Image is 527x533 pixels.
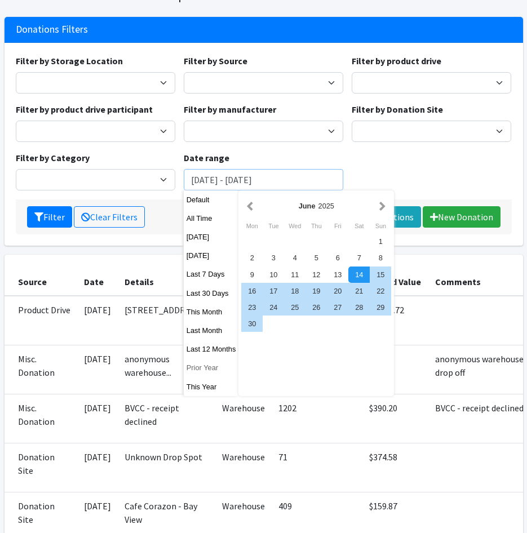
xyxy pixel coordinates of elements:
[348,250,370,266] div: 7
[370,219,391,233] div: Sunday
[305,219,327,233] div: Thursday
[27,206,72,228] button: Filter
[284,250,305,266] div: 4
[5,296,77,345] td: Product Drive
[272,443,321,492] td: 71
[362,394,428,443] td: $390.20
[77,394,118,443] td: [DATE]
[184,266,239,282] button: Last 7 Days
[423,206,501,228] a: New Donation
[327,299,348,316] div: 27
[305,266,327,283] div: 12
[299,202,316,210] strong: June
[184,341,239,357] button: Last 12 Months
[241,266,263,283] div: 9
[362,255,428,296] th: In Kind Value
[16,151,90,165] label: Filter by Category
[305,283,327,299] div: 19
[352,54,441,68] label: Filter by product drive
[5,443,77,492] td: Donation Site
[184,103,276,116] label: Filter by manufacturer
[370,299,391,316] div: 29
[184,192,239,208] button: Default
[284,266,305,283] div: 11
[184,229,239,245] button: [DATE]
[263,299,284,316] div: 24
[327,266,348,283] div: 13
[284,219,305,233] div: Wednesday
[348,283,370,299] div: 21
[348,299,370,316] div: 28
[327,283,348,299] div: 20
[352,103,443,116] label: Filter by Donation Site
[184,169,343,190] input: January 1, 2011 - December 31, 2011
[263,266,284,283] div: 10
[263,250,284,266] div: 3
[263,219,284,233] div: Tuesday
[77,255,118,296] th: Date
[272,394,321,443] td: 1202
[263,283,284,299] div: 17
[215,394,272,443] td: Warehouse
[318,202,334,210] span: 2025
[118,345,215,394] td: anonymous warehouse...
[348,219,370,233] div: Saturday
[241,316,263,332] div: 30
[241,283,263,299] div: 16
[184,359,239,376] button: Prior Year
[184,247,239,264] button: [DATE]
[241,250,263,266] div: 2
[348,266,370,283] div: 14
[118,394,215,443] td: BVCC - receipt declined
[184,304,239,320] button: This Month
[118,255,215,296] th: Details
[284,283,305,299] div: 18
[362,443,428,492] td: $374.58
[184,210,239,226] button: All Time
[184,285,239,301] button: Last 30 Days
[16,54,123,68] label: Filter by Storage Location
[5,345,77,394] td: Misc. Donation
[327,250,348,266] div: 6
[77,443,118,492] td: [DATE]
[118,443,215,492] td: Unknown Drop Spot
[16,103,153,116] label: Filter by product drive participant
[5,394,77,443] td: Misc. Donation
[215,443,272,492] td: Warehouse
[241,219,263,233] div: Monday
[184,322,239,339] button: Last Month
[370,266,391,283] div: 15
[184,151,229,165] label: Date range
[362,296,428,345] td: $2,386.72
[241,299,263,316] div: 23
[305,250,327,266] div: 5
[74,206,145,228] a: Clear Filters
[184,379,239,395] button: This Year
[184,54,247,68] label: Filter by Source
[362,345,428,394] td: $46.89
[370,283,391,299] div: 22
[370,250,391,266] div: 8
[77,296,118,345] td: [DATE]
[305,299,327,316] div: 26
[5,255,77,296] th: Source
[77,345,118,394] td: [DATE]
[370,233,391,250] div: 1
[284,299,305,316] div: 25
[327,219,348,233] div: Friday
[16,24,88,35] h3: Donations Filters
[118,296,215,345] td: [STREET_ADDRESS]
